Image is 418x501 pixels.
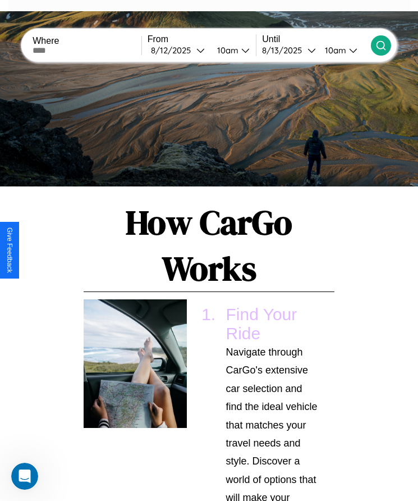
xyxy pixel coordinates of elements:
div: Give Feedback [6,227,13,273]
label: Where [33,36,141,46]
div: 8 / 12 / 2025 [151,45,196,56]
button: 8/12/2025 [148,44,208,56]
label: Until [262,34,371,44]
label: From [148,34,256,44]
div: 10am [319,45,349,56]
button: 10am [316,44,371,56]
iframe: Intercom live chat [11,463,38,490]
h1: How CarGo Works [84,199,334,292]
div: 10am [212,45,241,56]
button: 10am [208,44,256,56]
div: 8 / 13 / 2025 [262,45,307,56]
